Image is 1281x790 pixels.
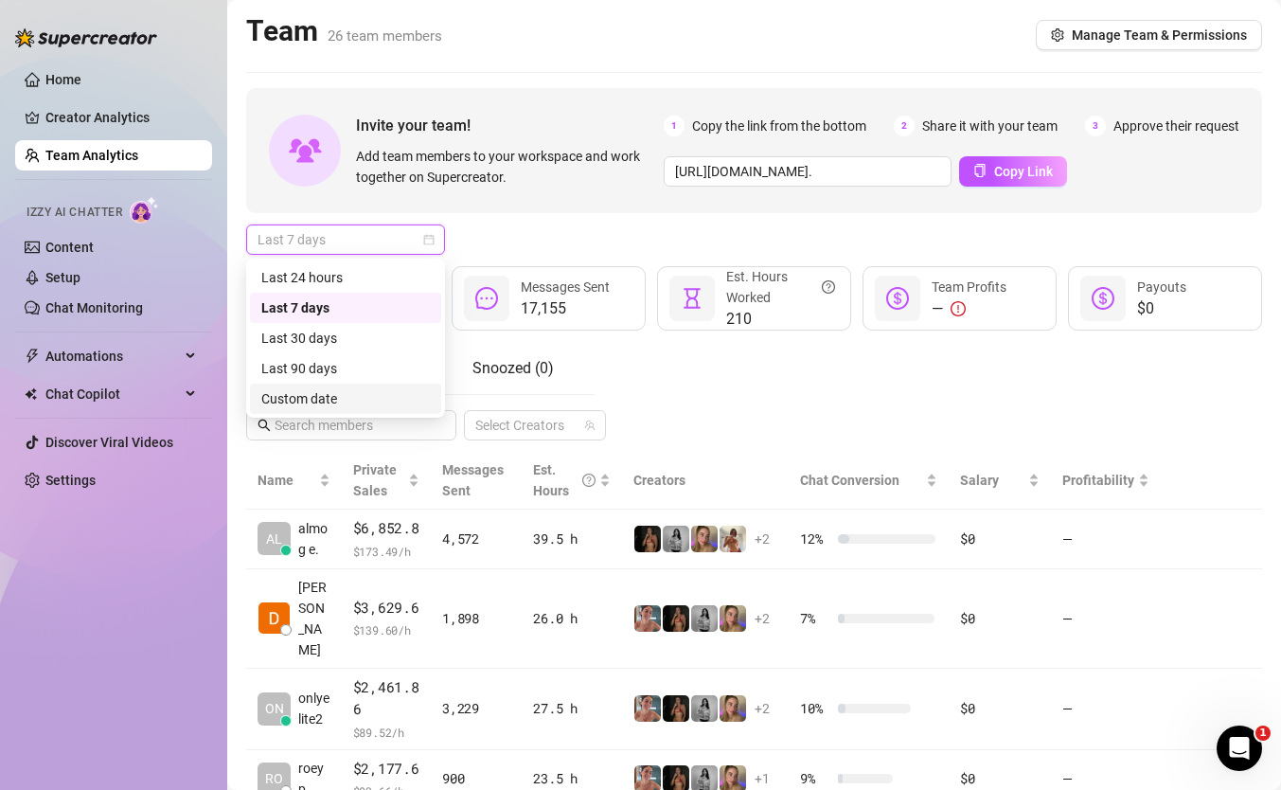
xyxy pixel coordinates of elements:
[1051,569,1161,669] td: —
[691,605,718,632] img: A
[533,529,611,549] div: 39.5 h
[328,27,442,45] span: 26 team members
[521,279,610,295] span: Messages Sent
[298,518,330,560] span: almog e.
[250,262,441,293] div: Last 24 hours
[25,387,37,401] img: Chat Copilot
[755,608,770,629] span: + 2
[1051,28,1064,42] span: setting
[960,768,1039,789] div: $0
[261,388,430,409] div: Custom date
[353,723,420,742] span: $ 89.52 /h
[423,234,435,245] span: calendar
[1062,473,1134,488] span: Profitability
[1113,116,1239,136] span: Approve their request
[886,287,909,310] span: dollar-circle
[258,419,271,432] span: search
[720,695,746,722] img: Cherry
[45,473,96,488] a: Settings
[973,164,987,177] span: copy
[755,768,770,789] span: + 1
[250,384,441,414] div: Custom date
[250,293,441,323] div: Last 7 days
[1137,297,1186,320] span: $0
[691,695,718,722] img: A
[246,452,342,510] th: Name
[353,758,420,781] span: $2,177.6
[960,608,1039,629] div: $0
[634,526,661,552] img: the_bohema
[356,114,664,137] span: Invite your team!
[720,605,746,632] img: Cherry
[261,328,430,349] div: Last 30 days
[27,204,122,222] span: Izzy AI Chatter
[663,605,689,632] img: the_bohema
[726,266,835,308] div: Est. Hours Worked
[1085,116,1106,136] span: 3
[622,452,789,510] th: Creators
[261,358,430,379] div: Last 90 days
[1036,20,1262,50] button: Manage Team & Permissions
[634,605,661,632] img: Yarden
[265,698,284,719] span: ON
[258,225,434,254] span: Last 7 days
[800,473,899,488] span: Chat Conversion
[1092,287,1114,310] span: dollar-circle
[1051,669,1161,750] td: —
[822,266,835,308] span: question-circle
[45,341,180,371] span: Automations
[45,102,197,133] a: Creator Analytics
[45,300,143,315] a: Chat Monitoring
[275,415,430,436] input: Search members
[45,148,138,163] a: Team Analytics
[472,359,554,377] span: Snoozed ( 0 )
[130,196,159,224] img: AI Chatter
[442,698,510,719] div: 3,229
[1255,726,1271,741] span: 1
[960,473,999,488] span: Salary
[25,349,40,364] span: thunderbolt
[663,695,689,722] img: the_bohema
[250,353,441,384] div: Last 90 days
[533,459,596,501] div: Est. Hours
[663,526,689,552] img: A
[634,695,661,722] img: Yarden
[45,270,80,285] a: Setup
[894,116,915,136] span: 2
[681,287,703,310] span: hourglass
[800,529,830,549] span: 12 %
[932,297,1006,320] div: —
[353,676,420,721] span: $2,461.86
[1137,279,1186,295] span: Payouts
[261,297,430,318] div: Last 7 days
[442,608,510,629] div: 1,898
[726,308,835,331] span: 210
[45,379,180,409] span: Chat Copilot
[298,688,330,729] span: onlyelite2
[250,323,441,353] div: Last 30 days
[45,435,173,450] a: Discover Viral Videos
[951,301,966,316] span: exclamation-circle
[582,459,596,501] span: question-circle
[45,72,81,87] a: Home
[521,297,610,320] span: 17,155
[960,698,1039,719] div: $0
[353,597,420,619] span: $3,629.6
[720,526,746,552] img: Green
[1217,726,1262,771] iframe: Intercom live chat
[994,164,1053,179] span: Copy Link
[353,542,420,561] span: $ 173.49 /h
[246,13,442,49] h2: Team
[755,529,770,549] span: + 2
[266,529,282,549] span: AL
[692,116,866,136] span: Copy the link from the bottom
[265,768,283,789] span: RO
[45,240,94,255] a: Content
[442,529,510,549] div: 4,572
[533,698,611,719] div: 27.5 h
[442,462,504,498] span: Messages Sent
[475,287,498,310] span: message
[353,462,397,498] span: Private Sales
[584,420,596,431] span: team
[533,768,611,789] div: 23.5 h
